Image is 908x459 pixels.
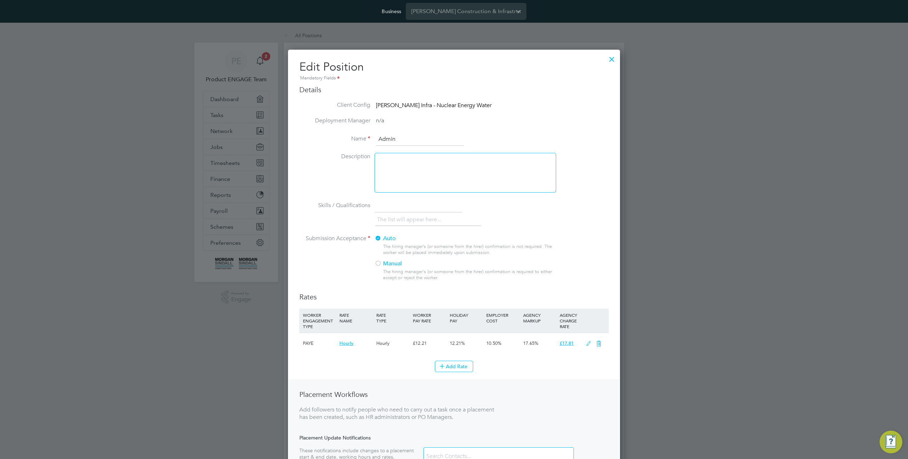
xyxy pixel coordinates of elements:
[375,235,550,242] label: Auto
[486,340,502,346] span: 10.50%
[521,309,558,327] div: AGENCY MARKUP
[299,235,370,242] label: Submission Acceptance
[450,340,465,346] span: 12.21%
[299,101,370,109] label: Client Config
[299,85,609,94] h3: Details
[377,215,444,225] li: The list will appear here...
[382,8,401,15] label: Business
[299,292,609,302] h3: Rates
[339,340,354,346] span: Hourly
[435,361,473,372] button: Add Rate
[411,309,448,327] div: WORKER PAY RATE
[375,260,550,267] label: Manual
[383,269,555,281] div: The hiring manager's (or someone from the hirer) confirmation is required to either accept or rej...
[299,153,370,160] label: Description
[376,117,384,124] span: n/a
[411,333,448,354] div: £12.21
[448,309,485,327] div: HOLIDAY PAY
[523,340,538,346] span: 17.65%
[376,133,464,146] input: Position name
[560,340,574,346] span: £17.81
[375,309,411,327] div: RATE TYPE
[558,309,582,333] div: AGENCY CHARGE RATE
[299,117,370,125] label: Deployment Manager
[299,390,494,399] h3: Placement Workflows
[301,309,338,333] div: WORKER ENGAGEMENT TYPE
[299,406,494,421] div: Add followers to notify people who need to carry out a task once a placement has been created, su...
[880,431,902,453] button: Engage Resource Center
[301,333,338,354] div: PAYE
[299,435,609,441] div: Placement Update Notifications
[376,102,492,109] span: [PERSON_NAME] Infra - Nuclear Energy Water
[299,202,370,209] label: Skills / Qualifications
[299,135,370,143] label: Name
[299,74,609,82] div: Mandatory Fields
[338,309,374,327] div: RATE NAME
[375,333,411,354] div: Hourly
[485,309,521,327] div: EMPLOYER COST
[299,60,609,82] h2: Edit Position
[383,244,555,256] div: The hiring manager's (or someone from the hirer) confirmation is not required. The worker will be...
